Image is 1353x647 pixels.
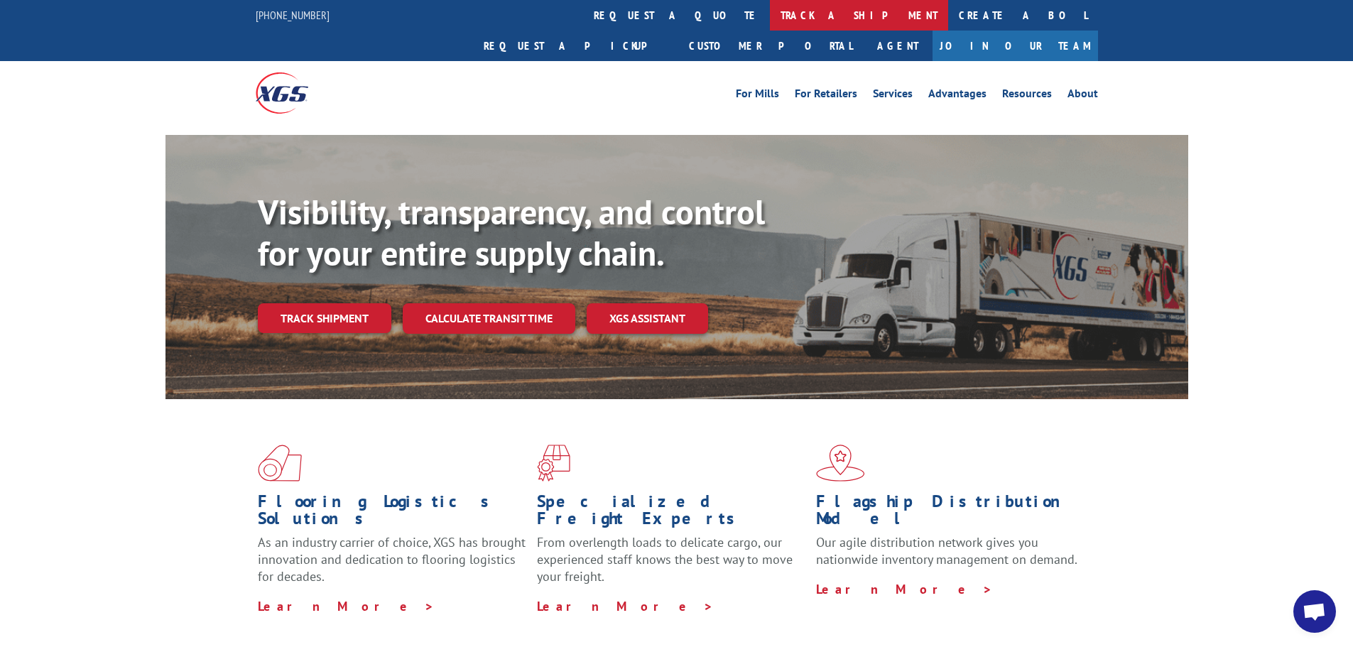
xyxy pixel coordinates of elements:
a: Learn More > [816,581,993,597]
h1: Flooring Logistics Solutions [258,493,526,534]
h1: Specialized Freight Experts [537,493,805,534]
p: From overlength loads to delicate cargo, our experienced staff knows the best way to move your fr... [537,534,805,597]
a: Track shipment [258,303,391,333]
a: For Retailers [795,88,857,104]
img: xgs-icon-focused-on-flooring-red [537,445,570,482]
b: Visibility, transparency, and control for your entire supply chain. [258,190,765,275]
a: Request a pickup [473,31,678,61]
a: [PHONE_NUMBER] [256,8,330,22]
a: For Mills [736,88,779,104]
span: As an industry carrier of choice, XGS has brought innovation and dedication to flooring logistics... [258,534,526,585]
img: xgs-icon-total-supply-chain-intelligence-red [258,445,302,482]
a: Resources [1002,88,1052,104]
a: Services [873,88,913,104]
a: XGS ASSISTANT [587,303,708,334]
img: xgs-icon-flagship-distribution-model-red [816,445,865,482]
span: Our agile distribution network gives you nationwide inventory management on demand. [816,534,1077,567]
a: About [1067,88,1098,104]
a: Customer Portal [678,31,863,61]
a: Join Our Team [933,31,1098,61]
a: Calculate transit time [403,303,575,334]
div: Open chat [1293,590,1336,633]
a: Advantages [928,88,987,104]
h1: Flagship Distribution Model [816,493,1085,534]
a: Agent [863,31,933,61]
a: Learn More > [258,598,435,614]
a: Learn More > [537,598,714,614]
